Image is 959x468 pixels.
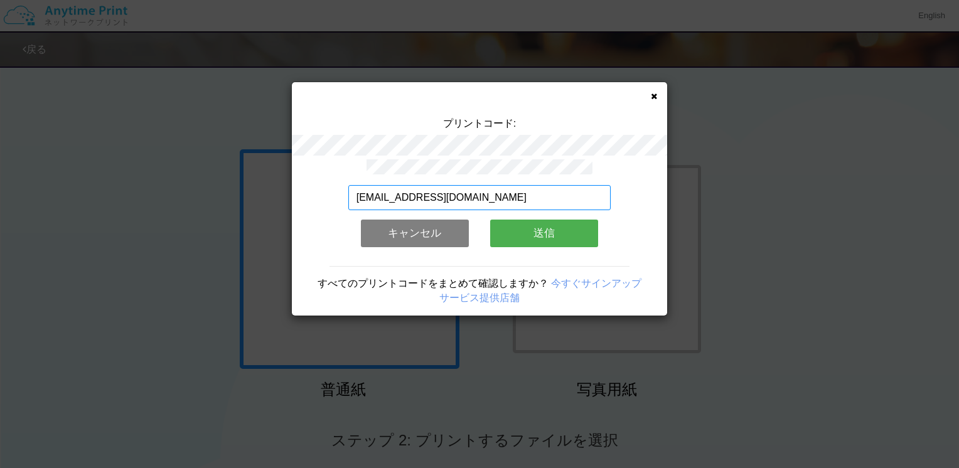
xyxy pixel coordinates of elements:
span: プリントコード: [443,118,516,129]
input: メールアドレス [348,185,611,210]
a: サービス提供店舗 [439,292,520,303]
a: 今すぐサインアップ [551,278,641,289]
span: すべてのプリントコードをまとめて確認しますか？ [318,278,549,289]
button: キャンセル [361,220,469,247]
button: 送信 [490,220,598,247]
